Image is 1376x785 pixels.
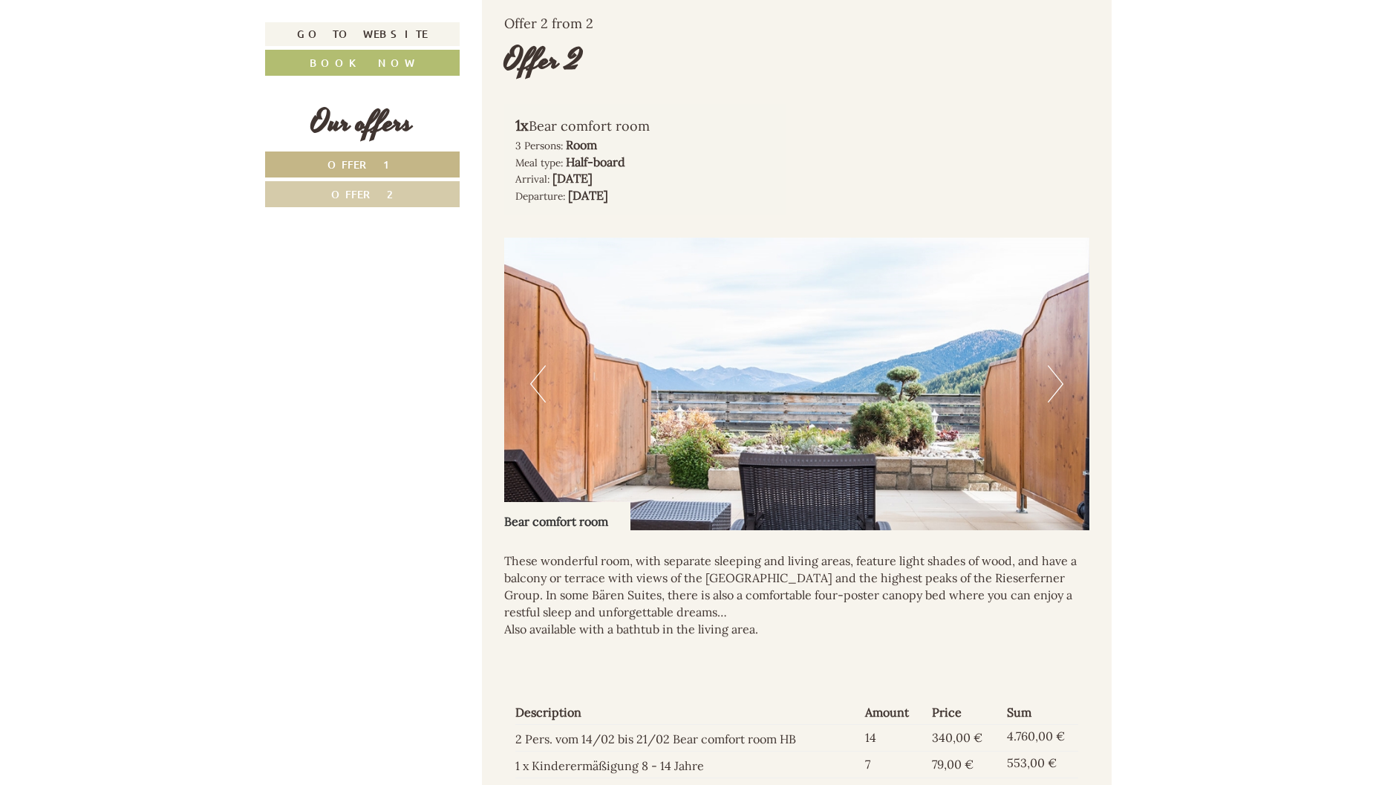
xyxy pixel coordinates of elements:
span: Offer 2 [331,187,393,201]
small: Departure: [515,189,565,203]
td: 7 [859,752,926,778]
th: Description [515,701,859,724]
th: Sum [1001,701,1077,724]
b: [DATE] [568,188,608,203]
b: 1x [515,116,529,134]
span: 79,00 € [932,757,974,772]
button: Previous [530,365,546,403]
td: 1 x Kinderermäßigung 8 - 14 Jahre [515,752,859,778]
small: Arrival: [515,172,550,186]
div: Bear comfort room [504,502,630,530]
th: Amount [859,701,926,724]
div: Our offers [265,102,460,144]
td: 14 [859,725,926,752]
th: Price [926,701,1001,724]
td: 553,00 € [1001,752,1077,778]
div: Offer 2 [504,39,582,82]
span: Offer 1 [327,157,397,172]
div: Bear comfort room [515,115,775,137]
a: Go to website [265,22,460,46]
small: Meal type: [515,156,563,169]
button: Next [1048,365,1063,403]
td: 4.760,00 € [1001,725,1077,752]
b: [DATE] [552,171,593,186]
a: Book now [265,50,460,76]
b: Half-board [566,154,625,169]
small: 3 Persons: [515,139,563,152]
p: These wonderful room, with separate sleeping and living areas, feature light shades of wood, and ... [504,553,1089,637]
td: 2 Pers. vom 14/02 bis 21/02 Bear comfort room HB [515,725,859,752]
span: 340,00 € [932,730,982,745]
b: Room [566,137,597,152]
img: image [504,238,1089,530]
span: Offer 2 from 2 [504,15,593,32]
